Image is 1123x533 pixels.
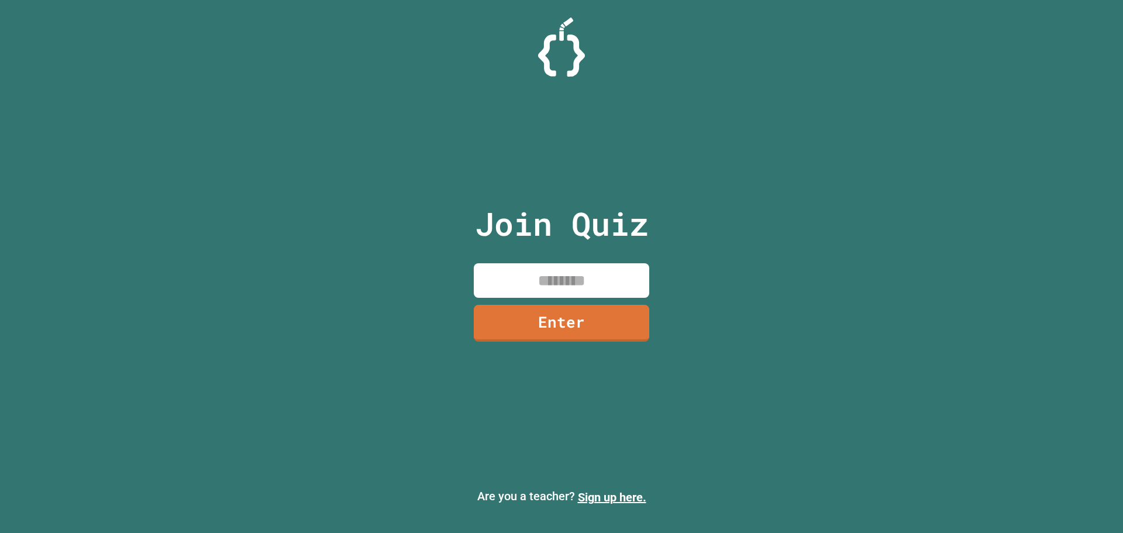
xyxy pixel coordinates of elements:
[1074,486,1111,521] iframe: chat widget
[475,200,649,248] p: Join Quiz
[578,490,646,504] a: Sign up here.
[1026,435,1111,485] iframe: chat widget
[9,487,1114,506] p: Are you a teacher?
[538,18,585,77] img: Logo.svg
[474,305,649,342] a: Enter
